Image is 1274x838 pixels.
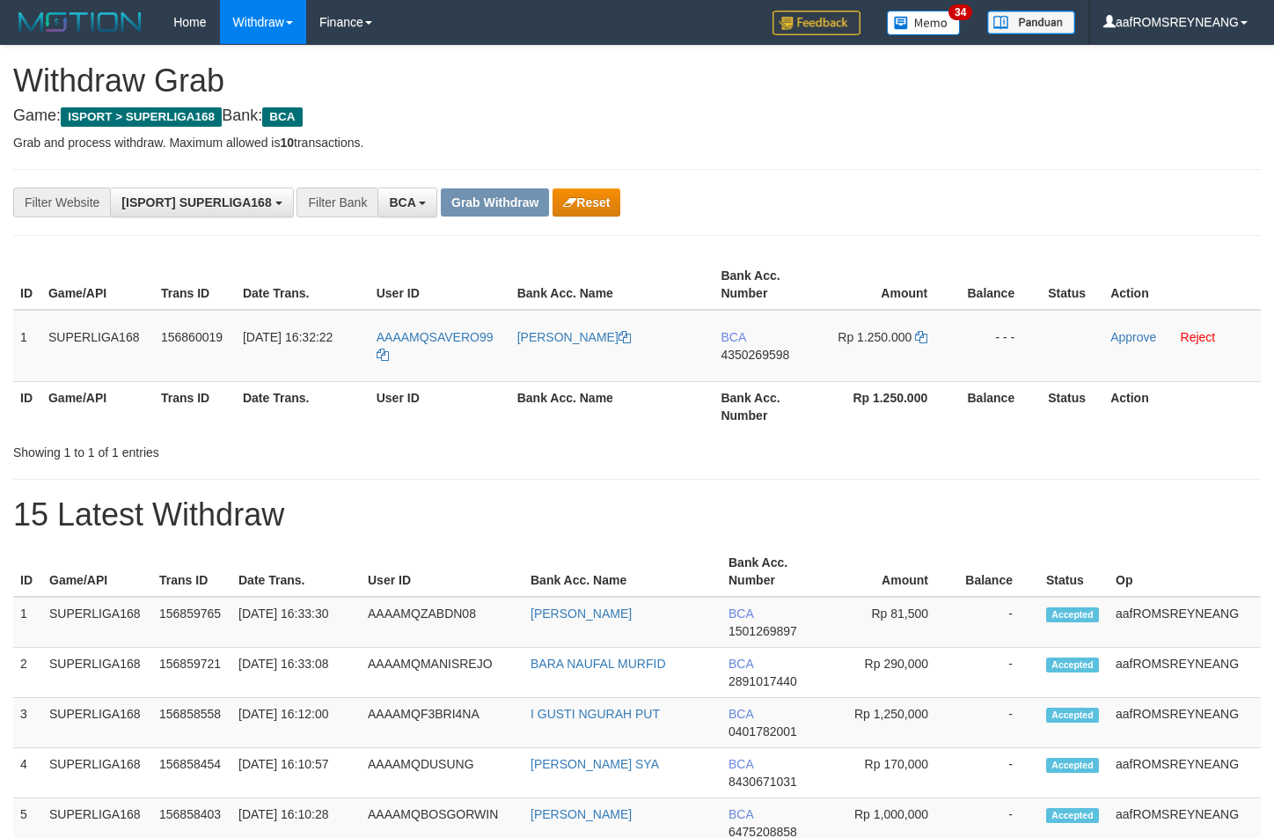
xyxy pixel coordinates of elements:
[13,497,1261,533] h1: 15 Latest Withdraw
[1109,648,1261,698] td: aafROMSREYNEANG
[531,707,660,721] a: I GUSTI NGURAH PUT
[948,4,972,20] span: 34
[361,648,524,698] td: AAAAMQMANISREJO
[231,748,361,798] td: [DATE] 16:10:57
[41,260,154,310] th: Game/API
[152,547,231,597] th: Trans ID
[243,330,333,344] span: [DATE] 16:32:22
[152,748,231,798] td: 156858454
[729,657,753,671] span: BCA
[389,195,415,209] span: BCA
[729,624,797,638] span: Copy 1501269897 to clipboard
[1041,260,1103,310] th: Status
[824,260,954,310] th: Amount
[729,606,753,621] span: BCA
[1109,547,1261,597] th: Op
[729,807,753,821] span: BCA
[531,606,632,621] a: [PERSON_NAME]
[13,134,1261,151] p: Grab and process withdraw. Maximum allowed is transactions.
[1046,808,1099,823] span: Accepted
[553,188,620,217] button: Reset
[721,547,828,597] th: Bank Acc. Number
[152,648,231,698] td: 156859721
[828,547,955,597] th: Amount
[721,348,789,362] span: Copy 4350269598 to clipboard
[236,381,370,431] th: Date Trans.
[42,698,152,748] td: SUPERLIGA168
[13,107,1261,125] h4: Game: Bank:
[828,748,955,798] td: Rp 170,000
[955,698,1039,748] td: -
[1046,708,1099,723] span: Accepted
[1039,547,1109,597] th: Status
[41,310,154,382] td: SUPERLIGA168
[955,597,1039,648] td: -
[61,107,222,127] span: ISPORT > SUPERLIGA168
[531,807,632,821] a: [PERSON_NAME]
[152,698,231,748] td: 156858558
[1103,381,1261,431] th: Action
[154,381,236,431] th: Trans ID
[729,724,797,739] span: Copy 0401782001 to clipboard
[13,547,42,597] th: ID
[887,11,961,35] img: Button%20Memo.svg
[954,310,1041,382] td: - - -
[510,260,714,310] th: Bank Acc. Name
[954,381,1041,431] th: Balance
[361,698,524,748] td: AAAAMQF3BRI4NA
[915,330,927,344] a: Copy 1250000 to clipboard
[377,330,494,344] span: AAAAMQSAVERO99
[955,748,1039,798] td: -
[41,381,154,431] th: Game/API
[955,547,1039,597] th: Balance
[42,648,152,698] td: SUPERLIGA168
[510,381,714,431] th: Bank Acc. Name
[531,757,659,771] a: [PERSON_NAME] SYA
[13,63,1261,99] h1: Withdraw Grab
[954,260,1041,310] th: Balance
[729,674,797,688] span: Copy 2891017440 to clipboard
[1109,698,1261,748] td: aafROMSREYNEANG
[377,330,494,362] a: AAAAMQSAVERO99
[361,547,524,597] th: User ID
[42,748,152,798] td: SUPERLIGA168
[729,757,753,771] span: BCA
[838,330,912,344] span: Rp 1.250.000
[361,748,524,798] td: AAAAMQDUSUNG
[1046,758,1099,773] span: Accepted
[1109,597,1261,648] td: aafROMSREYNEANG
[828,648,955,698] td: Rp 290,000
[231,648,361,698] td: [DATE] 16:33:08
[824,381,954,431] th: Rp 1.250.000
[1181,330,1216,344] a: Reject
[231,698,361,748] td: [DATE] 16:12:00
[441,188,549,217] button: Grab Withdraw
[370,381,510,431] th: User ID
[377,187,437,217] button: BCA
[13,648,42,698] td: 2
[13,437,517,461] div: Showing 1 to 1 of 1 entries
[1103,260,1261,310] th: Action
[714,260,824,310] th: Bank Acc. Number
[361,597,524,648] td: AAAAMQZABDN08
[13,698,42,748] td: 3
[987,11,1075,34] img: panduan.png
[42,597,152,648] td: SUPERLIGA168
[1046,607,1099,622] span: Accepted
[121,195,271,209] span: [ISPORT] SUPERLIGA168
[110,187,293,217] button: [ISPORT] SUPERLIGA168
[772,11,860,35] img: Feedback.jpg
[13,381,41,431] th: ID
[524,547,721,597] th: Bank Acc. Name
[231,597,361,648] td: [DATE] 16:33:30
[729,707,753,721] span: BCA
[13,597,42,648] td: 1
[154,260,236,310] th: Trans ID
[231,547,361,597] th: Date Trans.
[1109,748,1261,798] td: aafROMSREYNEANG
[1041,381,1103,431] th: Status
[262,107,302,127] span: BCA
[1046,658,1099,673] span: Accepted
[13,260,41,310] th: ID
[531,657,666,671] a: BARA NAUFAL MURFID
